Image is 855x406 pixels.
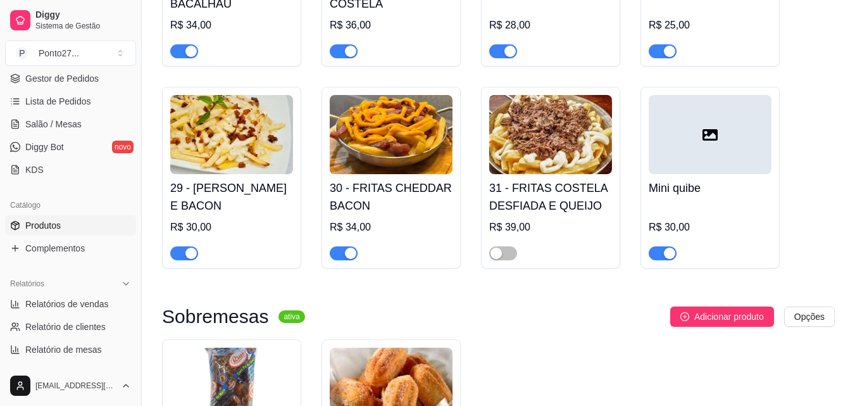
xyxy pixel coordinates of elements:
span: Produtos [25,219,61,232]
a: Relatórios de vendas [5,294,136,314]
a: KDS [5,160,136,180]
a: Gestor de Pedidos [5,68,136,89]
a: Relatório de fidelidadenovo [5,362,136,383]
span: Complementos [25,242,85,255]
img: product-image [330,95,452,174]
a: Lista de Pedidos [5,91,136,111]
span: P [16,47,28,60]
a: Complementos [5,238,136,258]
span: Diggy Bot [25,141,64,153]
sup: ativa [278,310,304,323]
h4: 29 - [PERSON_NAME] E BACON [170,179,293,215]
div: Ponto27 ... [39,47,79,60]
h4: 30 - FRITAS CHEDDAR BACON [330,179,452,215]
div: R$ 34,00 [170,18,293,33]
span: Relatório de clientes [25,320,106,333]
div: R$ 39,00 [489,220,612,235]
span: Adicionar produto [694,310,764,324]
span: Relatórios [10,279,44,289]
span: Gestor de Pedidos [25,72,99,85]
span: Lista de Pedidos [25,95,91,108]
a: Produtos [5,215,136,236]
button: [EMAIL_ADDRESS][DOMAIN_NAME] [5,371,136,401]
div: R$ 30,00 [649,220,771,235]
img: product-image [489,95,612,174]
button: Adicionar produto [670,307,774,327]
div: R$ 28,00 [489,18,612,33]
span: Salão / Mesas [25,118,82,130]
span: Sistema de Gestão [35,21,131,31]
div: R$ 36,00 [330,18,452,33]
div: R$ 25,00 [649,18,771,33]
div: R$ 30,00 [170,220,293,235]
h4: 31 - FRITAS COSTELA DESFIADA E QUEIJO [489,179,612,215]
span: Relatórios de vendas [25,298,109,310]
h3: Sobremesas [162,309,268,324]
h4: Mini quibe [649,179,771,197]
span: Relatório de mesas [25,343,102,356]
button: Select a team [5,41,136,66]
a: Diggy Botnovo [5,137,136,157]
img: product-image [170,95,293,174]
div: R$ 34,00 [330,220,452,235]
span: KDS [25,163,44,176]
span: [EMAIL_ADDRESS][DOMAIN_NAME] [35,381,116,391]
span: Opções [794,310,825,324]
span: plus-circle [680,312,689,321]
div: Catálogo [5,195,136,215]
a: Salão / Mesas [5,114,136,134]
a: DiggySistema de Gestão [5,5,136,35]
a: Relatório de mesas [5,339,136,360]
a: Relatório de clientes [5,317,136,337]
span: Diggy [35,10,131,21]
button: Opções [784,307,835,327]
